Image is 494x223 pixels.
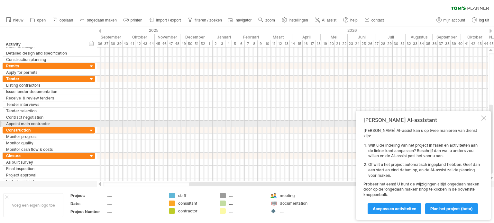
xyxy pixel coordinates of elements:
[479,18,489,22] span: log uit
[313,16,338,24] a: AI assist
[125,34,155,40] div: Oktober 2025
[131,18,142,22] span: printen
[258,40,264,47] div: 9
[393,40,399,47] div: 30
[229,193,264,198] div: ....
[376,34,406,40] div: Juli 2026
[180,34,210,40] div: December 2025
[371,18,384,22] span: contact
[277,40,283,47] div: 12
[87,18,117,22] span: ongedaan maken
[354,40,361,47] div: 24
[178,208,213,214] div: contractor
[280,208,315,214] div: ....
[296,40,303,47] div: 15
[6,114,85,120] div: Contract negotiation
[6,140,85,146] div: Monitor quality
[483,40,489,47] div: 44
[161,40,168,47] div: 46
[174,40,180,47] div: 48
[348,34,376,40] div: Juni 2026
[206,40,213,47] div: 1
[321,34,348,40] div: Mei 2026
[3,193,63,217] div: Voeg een eigen logo toe
[6,76,85,82] div: Tender
[6,127,85,133] div: Construction
[251,40,258,47] div: 8
[280,201,315,206] div: documentation
[431,40,438,47] div: 36
[178,193,213,198] div: staff
[6,56,85,63] div: Construction planning
[51,16,75,24] a: opslaan
[180,40,187,47] div: 49
[264,40,270,47] div: 10
[103,40,110,47] div: 37
[309,40,316,47] div: 17
[97,40,103,47] div: 36
[107,201,161,206] div: .....
[265,18,275,22] span: zoom
[290,40,296,47] div: 14
[373,40,380,47] div: 27
[6,108,85,114] div: Tender selection
[6,89,85,95] div: Issue tender documentation
[363,117,480,123] div: [PERSON_NAME] AI-assistant
[444,40,451,47] div: 38
[457,40,463,47] div: 40
[350,18,358,22] span: help
[303,40,309,47] div: 16
[135,40,142,47] div: 42
[380,40,386,47] div: 28
[451,40,457,47] div: 39
[6,166,85,172] div: Final inspection
[280,193,315,198] div: meeting
[13,18,23,22] span: nieuw
[232,40,238,47] div: 5
[6,101,85,107] div: Tender interviews
[148,16,183,24] a: import / export
[70,193,106,198] div: Project:
[322,40,328,47] div: 19
[280,16,310,24] a: instellingen
[461,34,489,40] div: Oktober 2026
[292,34,321,40] div: April 2026
[6,82,85,88] div: Listing contractors
[6,41,84,47] div: Activity
[122,16,144,24] a: printen
[123,40,129,47] div: 40
[107,209,161,214] div: .....
[412,40,418,47] div: 33
[348,40,354,47] div: 23
[6,146,85,152] div: Monitor cash flow & costs
[168,40,174,47] div: 47
[229,201,264,206] div: ....
[399,40,406,47] div: 31
[6,153,85,159] div: Closure
[363,128,480,214] div: [PERSON_NAME] AI-assist kan u op twee manieren van dienst zijn: Probeer het eens! U kunt de wijzi...
[438,40,444,47] div: 37
[476,40,483,47] div: 43
[37,18,46,22] span: open
[316,40,322,47] div: 18
[6,178,85,184] div: End of contract
[78,16,119,24] a: ongedaan maken
[107,193,161,198] div: .....
[367,40,373,47] div: 26
[463,40,470,47] div: 41
[430,206,473,211] span: Plan het project (bèta)
[418,40,425,47] div: 34
[236,18,252,22] span: navigator
[406,34,433,40] div: Augustus 2026
[219,40,225,47] div: 3
[368,162,480,178] li: Of wilt u het project automatisch ingepland hebben. Geef dan een start en eind datum op, en de AI...
[435,16,467,24] a: mijn account
[470,16,491,24] a: log uit
[200,40,206,47] div: 52
[363,16,386,24] a: contact
[328,40,335,47] div: 20
[5,16,25,24] a: nieuw
[6,133,85,140] div: Monitor progress
[368,143,480,159] li: Wilt u de indeling van het project in fasen en activiteiten aan de linker kant aanpassen? Beschri...
[425,203,478,214] a: Plan het project (bèta)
